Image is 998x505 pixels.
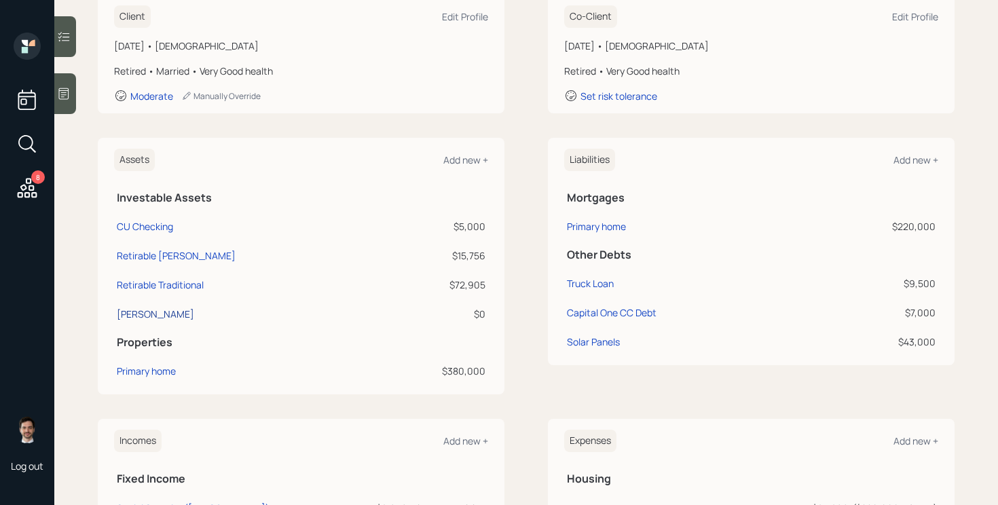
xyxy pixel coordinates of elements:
div: Truck Loan [567,276,614,291]
h6: Assets [114,149,155,171]
div: 8 [31,170,45,184]
div: [PERSON_NAME] [117,307,194,321]
h5: Fixed Income [117,472,485,485]
div: Add new + [893,434,938,447]
div: $9,500 [814,276,936,291]
div: [DATE] • [DEMOGRAPHIC_DATA] [114,39,488,53]
div: $5,000 [385,219,485,233]
div: Manually Override [181,90,261,102]
div: Log out [11,460,43,472]
div: Retired • Married • Very Good health [114,64,488,78]
div: Add new + [443,434,488,447]
div: $72,905 [385,278,485,292]
div: Capital One CC Debt [567,305,657,320]
div: Retired • Very Good health [564,64,938,78]
h6: Liabilities [564,149,615,171]
div: Add new + [443,153,488,166]
h5: Investable Assets [117,191,485,204]
div: CU Checking [117,219,173,233]
h5: Housing [567,472,936,485]
div: $0 [385,307,485,321]
div: Retirable Traditional [117,278,204,292]
div: $15,756 [385,248,485,263]
div: Primary home [117,364,176,378]
h6: Expenses [564,430,616,452]
div: Edit Profile [442,10,488,23]
div: Primary home [567,219,626,233]
h5: Properties [117,336,485,349]
div: Retirable [PERSON_NAME] [117,248,236,263]
h6: Co-Client [564,5,617,28]
div: $43,000 [814,335,936,349]
h6: Incomes [114,430,162,452]
div: Add new + [893,153,938,166]
img: jonah-coleman-headshot.png [14,416,41,443]
div: $220,000 [814,219,936,233]
h6: Client [114,5,151,28]
h5: Mortgages [567,191,936,204]
div: [DATE] • [DEMOGRAPHIC_DATA] [564,39,938,53]
div: $7,000 [814,305,936,320]
h5: Other Debts [567,248,936,261]
div: Solar Panels [567,335,620,349]
div: Set risk tolerance [580,90,657,102]
div: Moderate [130,90,173,102]
div: Edit Profile [892,10,938,23]
div: $380,000 [385,364,485,378]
